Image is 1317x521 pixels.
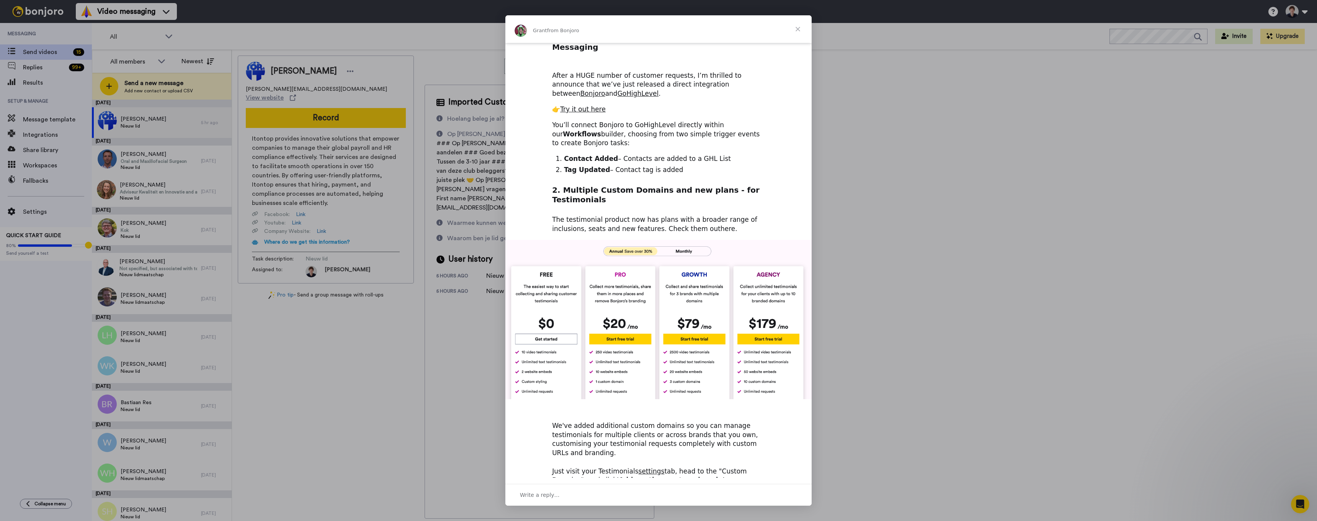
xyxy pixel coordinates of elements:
[552,105,765,114] div: 👉
[564,165,765,175] li: – Contact tag is added
[547,28,579,33] span: from Bonjoro
[552,215,765,234] div: The testimonial product now has plans with a broader range of inclusions, seats and new features....
[617,476,725,484] b: 'Add another custom domain'
[515,25,527,37] img: Profile image for Grant
[639,467,665,475] a: settings
[563,130,601,138] b: Workflows
[564,166,610,174] b: Tag Updated
[552,121,765,148] div: You’ll connect Bonjoro to GoHighLevel directly within our builder, choosing from two simple trigg...
[564,155,618,162] b: Contact Added
[552,33,765,56] h2: 1. GoHighLevel integration - for Video Messaging
[552,185,765,209] h2: 2. Multiple Custom Domains and new plans - for Testimonials
[618,90,659,97] a: GoHighLevel
[784,15,812,43] span: Close
[505,484,812,506] div: Open conversation and reply
[520,490,560,500] span: Write a reply…
[560,105,606,113] a: Try it out here
[580,90,605,97] a: Bonjoro
[564,154,765,164] li: – Contacts are added to a GHL List
[533,28,547,33] span: Grant
[552,62,765,98] div: After a HUGE number of customer requests, I’m thrilled to announce that we’ve just released a dir...
[721,225,735,233] a: here
[552,412,765,485] div: We've added additional custom domains so you can manage testimonials for multiple clients or acro...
